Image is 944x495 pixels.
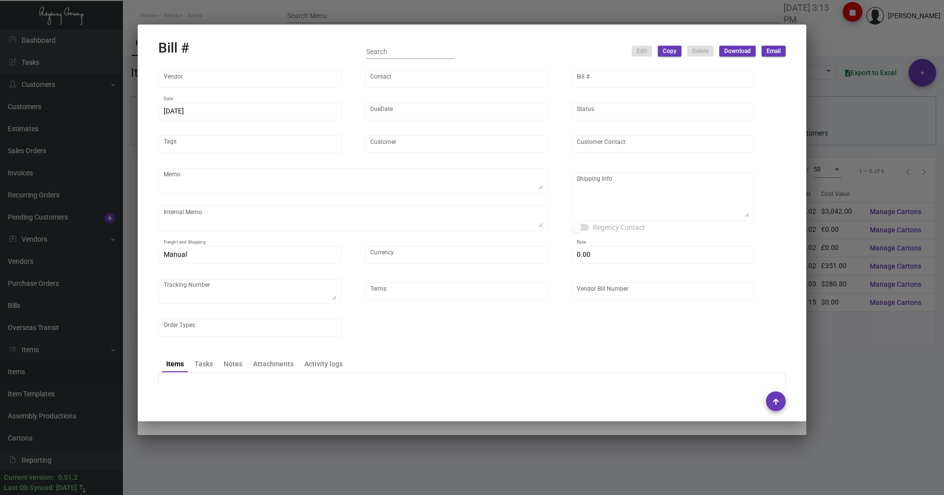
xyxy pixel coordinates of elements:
[58,472,78,483] div: 0.51.2
[658,46,681,56] button: Copy
[253,359,294,369] div: Attachments
[158,40,189,56] h2: Bill #
[692,47,708,55] span: Delete
[4,483,77,493] div: Last Qb Synced: [DATE]
[719,46,756,56] button: Download
[632,46,652,56] button: Edit
[304,359,343,369] div: Activity logs
[166,359,184,369] div: Items
[767,47,781,55] span: Email
[637,47,647,55] span: Edit
[593,221,645,233] span: Regency Contact
[4,472,54,483] div: Current version:
[663,47,677,55] span: Copy
[224,359,242,369] div: Notes
[195,359,213,369] div: Tasks
[164,250,187,258] span: Manual
[762,46,786,56] button: Email
[724,47,751,55] span: Download
[687,46,713,56] button: Delete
